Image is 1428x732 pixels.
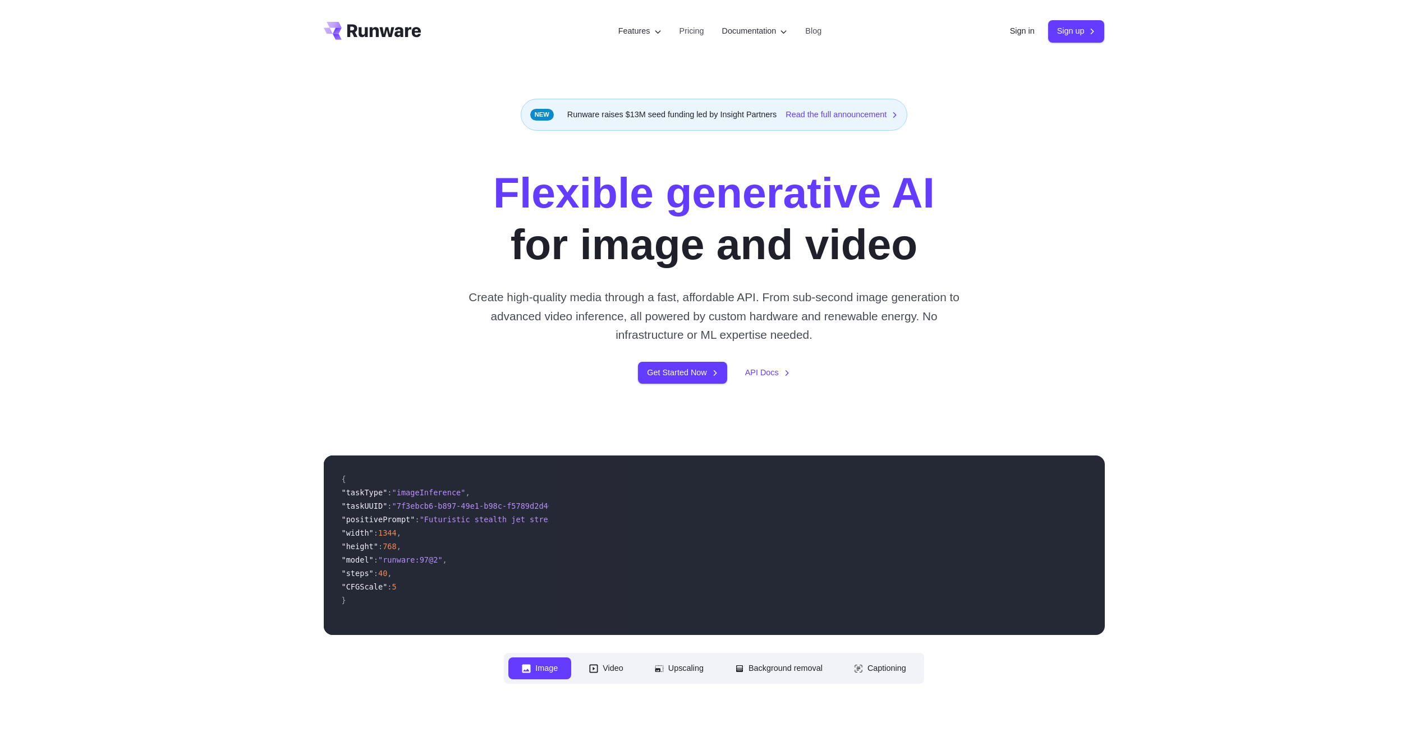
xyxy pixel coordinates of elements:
[342,582,388,591] span: "CFGScale"
[342,528,374,537] span: "width"
[786,108,898,121] a: Read the full announcement
[342,555,374,564] span: "model"
[805,25,821,38] a: Blog
[420,515,838,524] span: "Futuristic stealth jet streaking through a neon-lit cityscape with glowing purple exhaust"
[392,501,567,510] span: "7f3ebcb6-b897-49e1-b98c-f5789d2d40d7"
[443,555,447,564] span: ,
[465,488,470,497] span: ,
[374,555,378,564] span: :
[387,488,392,497] span: :
[722,657,836,679] button: Background removal
[493,167,935,270] h1: for image and video
[576,657,637,679] button: Video
[374,528,378,537] span: :
[342,475,346,484] span: {
[618,25,662,38] label: Features
[342,488,388,497] span: "taskType"
[493,168,935,217] strong: Flexible generative AI
[1048,20,1105,42] a: Sign up
[521,99,908,131] div: Runware raises $13M seed funding led by Insight Partners
[342,596,346,605] span: }
[508,657,571,679] button: Image
[378,542,383,551] span: :
[397,528,401,537] span: ,
[387,569,392,578] span: ,
[638,362,727,384] a: Get Started Now
[324,22,421,40] a: Go to /
[397,542,401,551] span: ,
[342,515,415,524] span: "positivePrompt"
[392,582,397,591] span: 5
[342,501,388,510] span: "taskUUID"
[378,528,397,537] span: 1344
[342,542,378,551] span: "height"
[342,569,374,578] span: "steps"
[1010,25,1035,38] a: Sign in
[745,366,790,379] a: API Docs
[679,25,704,38] a: Pricing
[374,569,378,578] span: :
[464,288,964,344] p: Create high-quality media through a fast, affordable API. From sub-second image generation to adv...
[415,515,419,524] span: :
[841,657,920,679] button: Captioning
[383,542,397,551] span: 768
[378,569,387,578] span: 40
[378,555,443,564] span: "runware:97@2"
[641,657,717,679] button: Upscaling
[387,582,392,591] span: :
[387,501,392,510] span: :
[722,25,788,38] label: Documentation
[392,488,466,497] span: "imageInference"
